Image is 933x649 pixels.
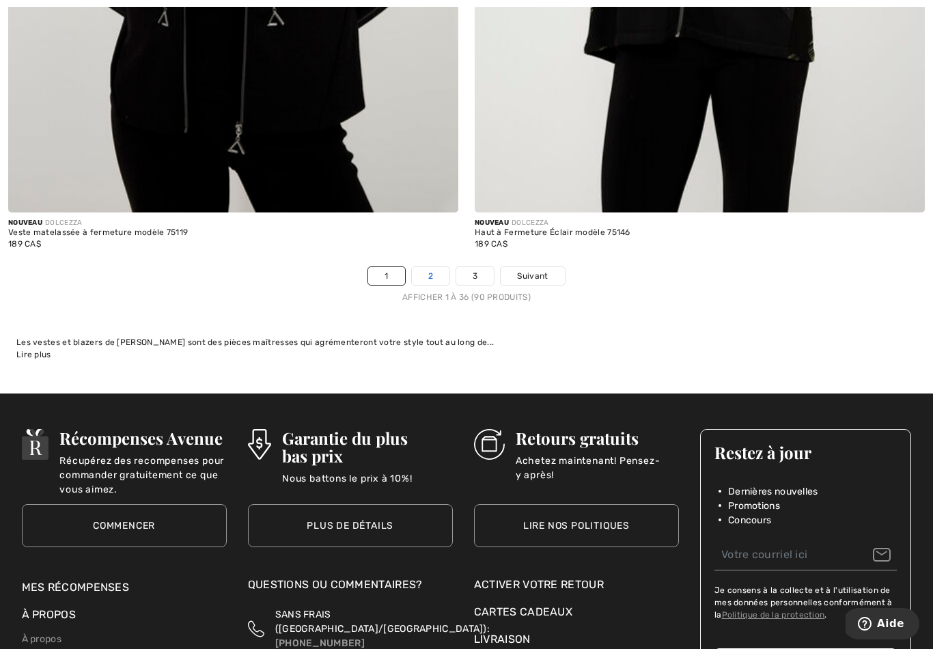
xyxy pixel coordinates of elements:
[714,443,897,461] h3: Restez à jour
[516,429,679,447] h3: Retours gratuits
[8,219,42,227] span: Nouveau
[16,336,917,348] div: Les vestes et blazers de [PERSON_NAME] sont des pièces maîtresses qui agrémenteront votre style t...
[474,577,679,593] a: Activer votre retour
[282,429,453,465] h3: Garantie du plus bas prix
[474,604,679,620] a: Cartes Cadeaux
[282,471,453,499] p: Nous battons le prix à 10%!
[846,608,919,642] iframe: Ouvre un widget dans lequel vous pouvez trouver plus d’informations
[728,513,771,527] span: Concours
[22,504,227,547] a: Commencer
[368,267,404,285] a: 1
[475,219,509,227] span: Nouveau
[275,637,365,649] a: [PHONE_NUMBER]
[722,610,825,620] a: Politique de la protection
[475,239,507,249] span: 189 CA$
[22,607,227,630] div: À propos
[22,429,49,460] img: Récompenses Avenue
[275,609,490,635] span: SANS FRAIS ([GEOGRAPHIC_DATA]/[GEOGRAPHIC_DATA]):
[501,267,564,285] a: Suivant
[59,454,226,481] p: Récupérez des recompenses pour commander gratuitement ce que vous aimez.
[22,581,130,594] a: Mes récompenses
[8,228,188,238] div: Veste matelassée à fermeture modèle 75119
[474,504,679,547] a: Lire nos politiques
[475,228,630,238] div: Haut à Fermeture Éclair modèle 75146
[474,429,505,460] img: Retours gratuits
[248,429,271,460] img: Garantie du plus bas prix
[8,239,41,249] span: 189 CA$
[714,584,897,621] label: Je consens à la collecte et à l'utilisation de mes données personnelles conformément à la .
[516,454,679,481] p: Achetez maintenant! Pensez-y après!
[22,633,61,645] a: À propos
[412,267,449,285] a: 2
[59,429,226,447] h3: Récompenses Avenue
[475,218,630,228] div: DOLCEZZA
[16,350,51,359] span: Lire plus
[474,633,531,646] a: Livraison
[248,504,453,547] a: Plus de détails
[517,270,548,282] span: Suivant
[456,267,494,285] a: 3
[8,218,188,228] div: DOLCEZZA
[728,484,818,499] span: Dernières nouvelles
[728,499,780,513] span: Promotions
[714,540,897,570] input: Votre courriel ici
[248,577,453,600] div: Questions ou commentaires?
